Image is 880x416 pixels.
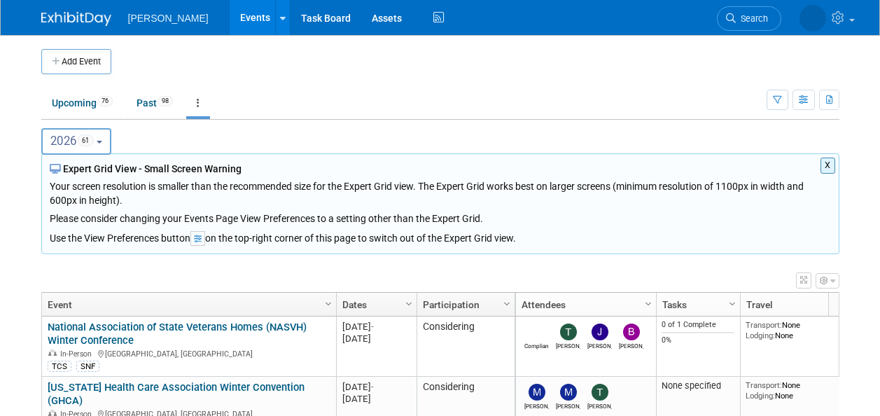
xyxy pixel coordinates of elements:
[50,176,831,226] div: Your screen resolution is smaller than the recommended size for the Expert Grid view. The Expert ...
[417,317,515,377] td: Considering
[371,382,374,392] span: -
[662,335,734,345] div: 0%
[524,357,549,366] div: Compliance Store
[50,226,831,246] div: Use the View Preferences button on the top-right corner of this page to switch out of the Expert ...
[50,134,94,148] span: 2026
[48,381,305,407] a: [US_STATE] Health Care Association Winter Convention (GHCA)
[662,320,734,330] div: 0 of 1 Complete
[522,293,647,317] a: Attendees
[524,324,571,357] img: Compliance Store
[48,321,307,347] a: National Association of State Veterans Homes (NASVH) Winter Conference
[41,49,111,74] button: Add Event
[76,361,99,372] div: SNF
[799,5,826,32] img: Amber Vincent
[662,380,734,391] div: None specified
[746,293,843,317] a: Travel
[592,384,608,401] img: Tom DeBell
[158,96,173,106] span: 98
[727,298,738,310] span: Column Settings
[48,349,57,356] img: In-Person Event
[342,321,410,333] div: [DATE]
[619,340,643,349] div: Brandon Stephens
[662,293,731,317] a: Tasks
[746,320,846,340] div: None None
[41,128,112,155] button: 202661
[126,90,183,116] a: Past98
[50,207,831,226] div: Please consider changing your Events Page View Preferences to a setting other than the Expert Grid.
[746,320,782,330] span: Transport:
[717,6,781,31] a: Search
[560,384,577,401] img: Mike Springer
[820,158,835,174] button: X
[643,298,654,310] span: Column Settings
[48,293,327,317] a: Event
[321,293,336,314] a: Column Settings
[736,13,768,24] span: Search
[587,401,612,410] div: Tom DeBell
[342,293,407,317] a: Dates
[529,384,545,401] img: Mike Randolph
[499,293,515,314] a: Column Settings
[725,293,740,314] a: Column Settings
[342,393,410,405] div: [DATE]
[641,293,656,314] a: Column Settings
[556,401,580,410] div: Mike Springer
[48,361,71,372] div: TCS
[403,298,414,310] span: Column Settings
[592,324,608,340] img: Jaime Butler
[41,12,111,26] img: ExhibitDay
[48,347,330,359] div: [GEOGRAPHIC_DATA], [GEOGRAPHIC_DATA]
[560,324,577,340] img: Traci Varon
[342,381,410,393] div: [DATE]
[342,333,410,345] div: [DATE]
[501,298,512,310] span: Column Settings
[128,13,209,24] span: [PERSON_NAME]
[323,298,334,310] span: Column Settings
[41,90,123,116] a: Upcoming76
[423,293,505,317] a: Participation
[524,401,549,410] div: Mike Randolph
[623,324,640,340] img: Brandon Stephens
[78,134,94,146] span: 61
[401,293,417,314] a: Column Settings
[746,331,775,340] span: Lodging:
[97,96,113,106] span: 76
[371,321,374,332] span: -
[556,340,580,349] div: Traci Varon
[50,162,831,176] div: Expert Grid View - Small Screen Warning
[60,349,96,359] span: In-Person
[746,391,775,401] span: Lodging:
[746,380,782,390] span: Transport:
[587,340,612,349] div: Jaime Butler
[746,380,846,401] div: None None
